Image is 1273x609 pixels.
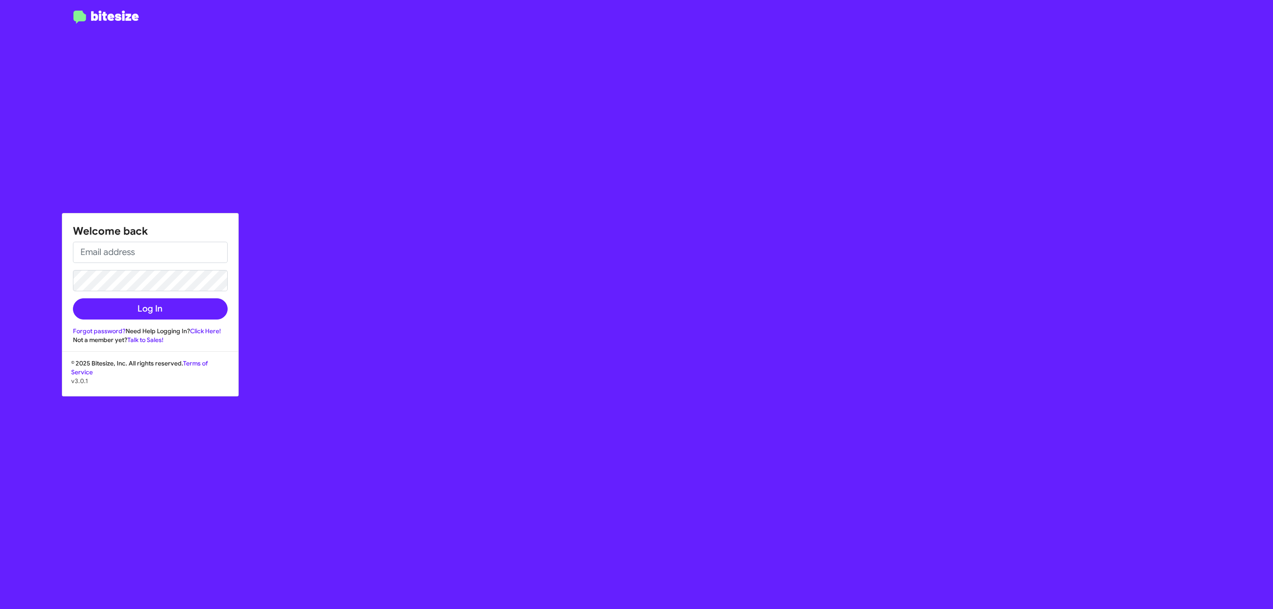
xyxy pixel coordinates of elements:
[71,377,229,385] p: v3.0.1
[73,298,228,320] button: Log In
[73,335,228,344] div: Not a member yet?
[73,327,228,335] div: Need Help Logging In?
[71,359,208,376] a: Terms of Service
[73,327,126,335] a: Forgot password?
[127,336,164,344] a: Talk to Sales!
[73,242,228,263] input: Email address
[62,359,238,396] div: © 2025 Bitesize, Inc. All rights reserved.
[190,327,221,335] a: Click Here!
[73,224,228,238] h1: Welcome back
